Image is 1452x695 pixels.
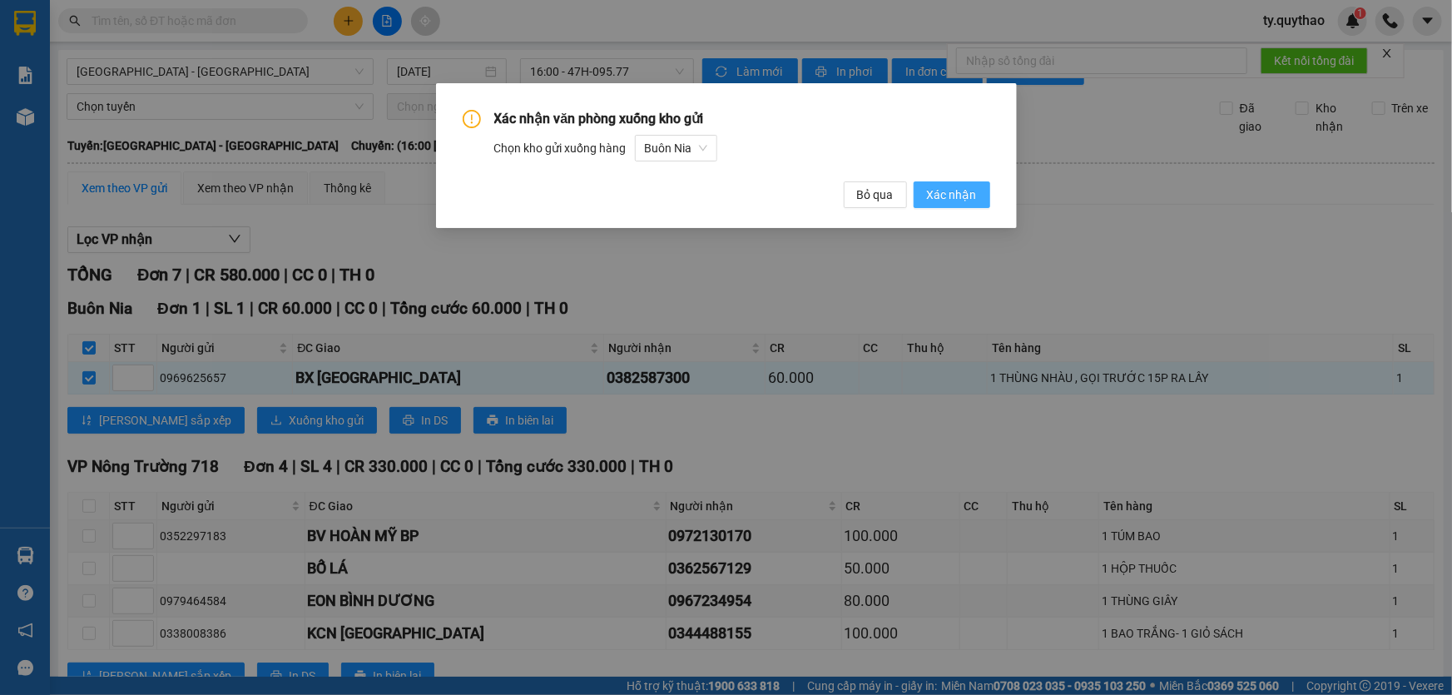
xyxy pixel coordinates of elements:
div: Chọn kho gửi xuống hàng [494,135,990,161]
button: Xác nhận [914,181,990,208]
span: Xác nhận văn phòng xuống kho gửi [494,111,704,127]
button: Bỏ qua [844,181,907,208]
span: Xác nhận [927,186,977,204]
span: Buôn Nia [645,136,707,161]
span: exclamation-circle [463,110,481,128]
span: Bỏ qua [857,186,894,204]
